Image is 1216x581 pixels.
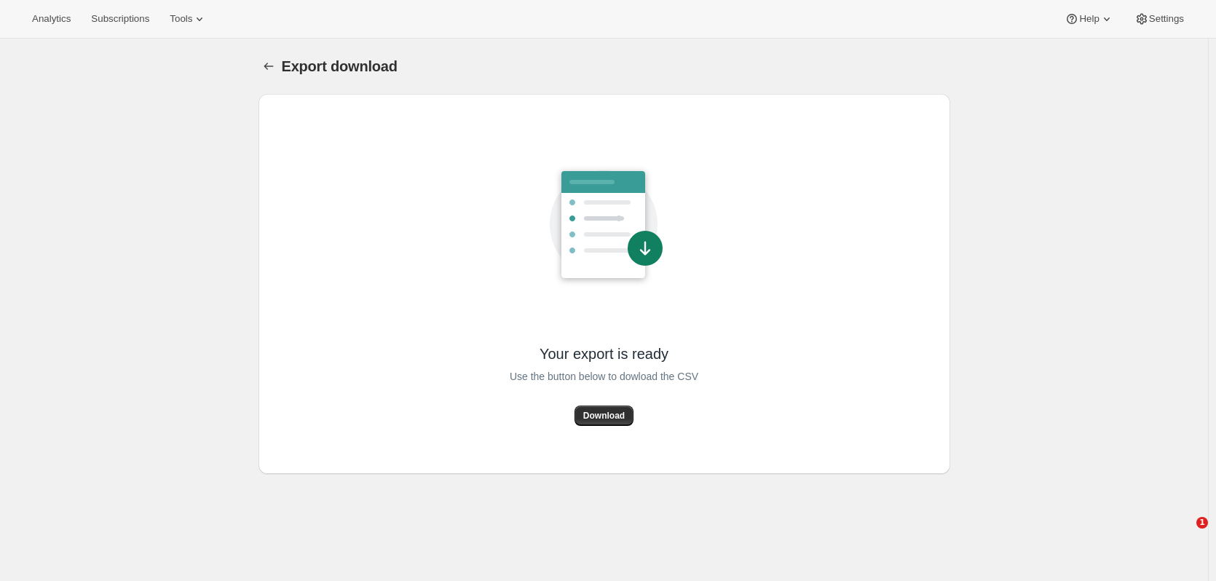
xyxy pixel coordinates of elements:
span: Use the button below to dowload the CSV [510,368,698,385]
span: Help [1079,13,1099,25]
button: Tools [161,9,216,29]
button: Export download [258,56,279,76]
iframe: Intercom live chat [1166,517,1201,552]
span: Settings [1149,13,1184,25]
button: Analytics [23,9,79,29]
span: Export download [282,58,398,74]
span: 1 [1196,517,1208,529]
button: Subscriptions [82,9,158,29]
button: Settings [1126,9,1193,29]
span: Your export is ready [540,344,668,363]
button: Help [1056,9,1122,29]
span: Subscriptions [91,13,149,25]
span: Tools [170,13,192,25]
span: Download [583,410,625,422]
button: Download [575,406,633,426]
span: Analytics [32,13,71,25]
